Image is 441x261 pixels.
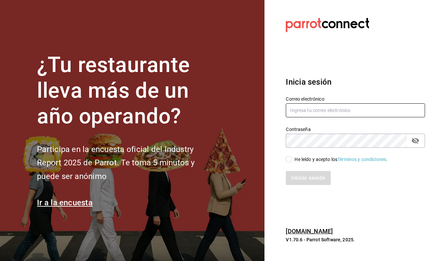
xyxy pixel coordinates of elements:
button: passwordField [410,135,421,146]
label: Contraseña [286,127,425,132]
p: V1.70.6 - Parrot Software, 2025. [286,236,425,243]
h1: ¿Tu restaurante lleva más de un año operando? [37,52,217,129]
a: Ir a la encuesta [37,198,93,207]
h3: Inicia sesión [286,76,425,88]
input: Ingresa tu correo electrónico [286,103,425,117]
div: He leído y acepto los [294,156,388,163]
label: Correo electrónico [286,97,425,101]
h2: Participa en la encuesta oficial del Industry Report 2025 de Parrot. Te toma 5 minutos y puede se... [37,143,217,183]
a: Términos y condiciones. [337,157,388,162]
a: [DOMAIN_NAME] [286,228,333,235]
